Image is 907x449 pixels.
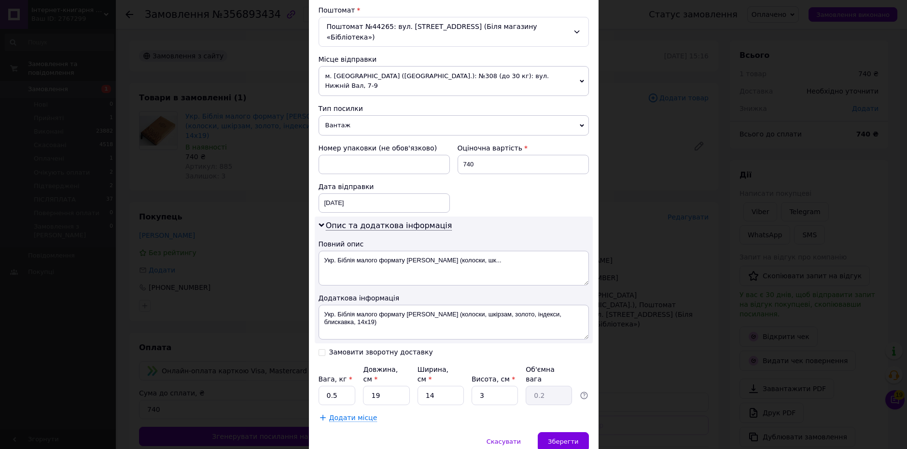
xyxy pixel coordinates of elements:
div: Оціночна вартість [458,143,589,153]
span: Скасувати [487,438,521,445]
span: Додати місце [329,414,377,422]
textarea: Укр. Біблія малого формату [PERSON_NAME] (колоски, шкірзам, золото, індекси, блискавка, 14х19) [319,305,589,340]
div: Поштомат [319,5,589,15]
label: Вага, кг [319,375,352,383]
label: Довжина, см [363,366,398,383]
span: Місце відправки [319,55,377,63]
div: Дата відправки [319,182,450,191]
div: Поштомат №44265: вул. [STREET_ADDRESS] (Біля магазину «Бібліотека») [319,17,589,47]
div: Об'ємна вага [526,365,572,384]
span: Вантаж [319,115,589,136]
div: Номер упаковки (не обов'язково) [319,143,450,153]
span: Тип посилки [319,105,363,112]
span: Опис та додаткова інформація [326,221,452,231]
span: Зберегти [548,438,578,445]
label: Висота, см [472,375,515,383]
textarea: Укр. Біблія малого формату [PERSON_NAME] (колоски, шк... [319,251,589,286]
span: м. [GEOGRAPHIC_DATA] ([GEOGRAPHIC_DATA].): №308 (до 30 кг): вул. Нижній Вал, 7-9 [319,66,589,96]
label: Ширина, см [418,366,448,383]
div: Додаткова інформація [319,293,589,303]
div: Повний опис [319,239,589,249]
div: Замовити зворотну доставку [329,348,433,356]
